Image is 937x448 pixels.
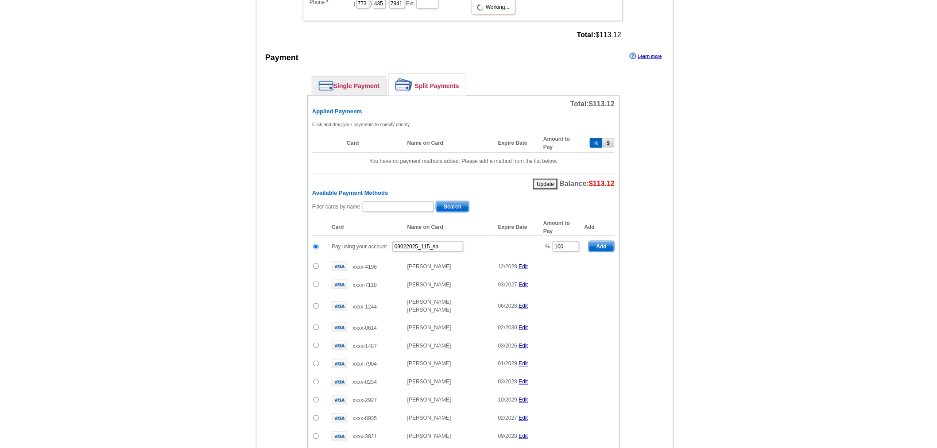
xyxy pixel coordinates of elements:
img: visa.gif [332,432,347,441]
img: visa.gif [332,301,347,311]
button: % [590,138,603,148]
th: Add [585,219,615,236]
span: xxxx-8234 [352,379,377,386]
span: 03/2028 [498,379,517,385]
th: Name on Card [403,219,494,236]
span: 02/2030 [498,324,517,331]
strong: Total: [577,31,596,39]
span: Balance: [559,180,615,187]
a: Learn more [630,53,662,60]
span: [PERSON_NAME] [407,361,451,367]
span: 09/2028 [498,433,517,440]
span: xxxx-8935 [352,416,377,422]
h6: Applied Payments [312,108,615,115]
span: Pay using your account [332,243,387,250]
img: visa.gif [332,413,347,423]
span: 03/2027 [498,282,517,288]
span: 01/2029 [498,361,517,367]
img: visa.gif [332,377,347,386]
button: Search [436,201,469,212]
img: visa.gif [332,280,347,289]
span: [PERSON_NAME] [407,397,451,403]
th: Expire Date [494,134,539,153]
input: PO #: [392,241,463,252]
a: Edit [519,263,528,270]
span: $113.12 [577,31,621,39]
button: Add [589,241,615,252]
span: [PERSON_NAME] [PERSON_NAME] [407,299,451,313]
span: % [546,243,550,250]
span: $113.12 [589,100,615,108]
span: 10/2029 [498,397,517,403]
span: Search [436,201,469,212]
span: xxxx-7118 [352,282,377,288]
img: visa.gif [332,323,347,332]
span: xxxx-3821 [352,434,377,440]
span: 03/2026 [498,343,517,349]
span: xxxx-7904 [352,361,377,367]
a: Edit [519,433,528,440]
a: Edit [519,415,528,421]
a: Split Payments [389,74,466,95]
span: $113.12 [589,180,615,187]
button: Update [533,179,558,189]
span: xxxx-2927 [352,398,377,404]
span: Add [589,241,614,252]
img: visa.gif [332,262,347,271]
img: split-payment.png [395,78,413,91]
span: [PERSON_NAME] [407,343,451,349]
span: [PERSON_NAME] [407,263,451,270]
span: [PERSON_NAME] [407,433,451,440]
th: Card [342,134,403,153]
a: Edit [519,282,528,288]
span: xxxx-1244 [352,304,377,310]
img: visa.gif [332,359,347,368]
label: Filter cards by name [312,203,360,211]
a: Edit [519,379,528,385]
span: xxxx-4196 [352,264,377,270]
th: Expire Date [494,219,539,236]
span: [PERSON_NAME] [407,282,451,288]
span: [PERSON_NAME] [407,415,451,421]
a: Edit [519,303,528,309]
img: loading... [477,4,484,11]
button: $ [602,138,615,148]
th: Card [327,219,403,236]
span: [PERSON_NAME] [407,324,451,331]
a: Edit [519,361,528,367]
img: visa.gif [332,395,347,405]
td: You have no payment methods added. Please add a method from the list below. [312,152,615,170]
th: Amount to Pay [539,134,584,153]
a: Edit [519,324,528,331]
img: visa.gif [332,341,347,350]
h6: Available Payment Methods [312,189,615,197]
p: Click and drag your payments to specify priority [312,120,615,128]
th: Amount to Pay [539,219,584,236]
span: 06/2028 [498,303,517,309]
th: Name on Card [403,134,494,153]
span: xxxx-1487 [352,343,377,349]
a: Single Payment [312,77,386,95]
a: Edit [519,397,528,403]
span: 02/2027 [498,415,517,421]
iframe: LiveChat chat widget [760,242,937,448]
a: Edit [519,343,528,349]
div: Payment [265,52,298,64]
img: single-payment.png [319,81,333,91]
span: Total: [570,100,615,108]
span: [PERSON_NAME] [407,379,451,385]
span: xxxx-0614 [352,325,377,331]
span: 12/2028 [498,263,517,270]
